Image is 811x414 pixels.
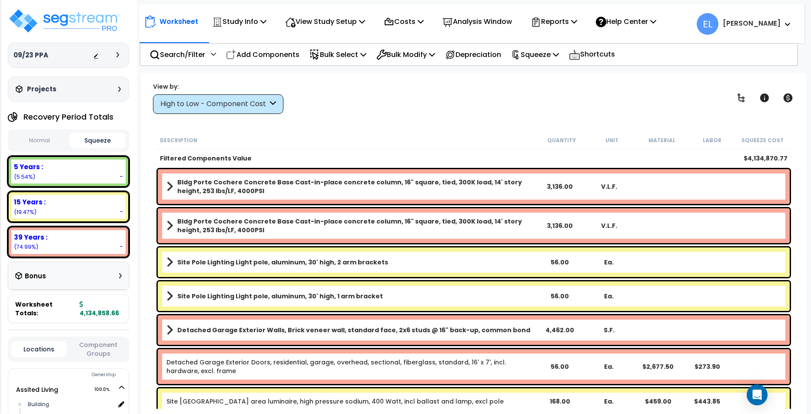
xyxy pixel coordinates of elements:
[703,137,721,144] small: Labor
[723,19,781,28] b: [PERSON_NAME]
[584,258,633,267] div: Ea.
[25,273,46,280] h3: Bonus
[683,362,732,371] div: $273.90
[70,133,126,148] button: Squeeze
[309,49,366,60] p: Bulk Select
[160,154,252,163] b: Filtered Components Value
[584,397,633,406] div: Ea.
[94,384,117,395] span: 100.0%
[226,49,299,60] p: Add Components
[535,292,584,300] div: 56.00
[547,137,576,144] small: Quantity
[584,182,633,191] div: V.L.F.
[285,16,365,27] p: View Study Setup
[177,258,388,267] b: Site Pole Lighting Light pole, aluminum, 30' high, 2 arm brackets
[384,16,424,27] p: Costs
[535,362,584,371] div: 56.00
[177,178,535,195] b: Bldg Porte Cochere Concrete Base Cast-in-place concrete column, 16" square, tied, 300K load, 14' ...
[569,48,615,61] p: Shortcuts
[634,397,683,406] div: $459.00
[535,221,584,230] div: 3,136.00
[120,207,123,216] div: -
[160,16,198,27] p: Worksheet
[564,44,620,65] div: Shortcuts
[15,300,76,317] span: Worksheet Totals:
[8,8,121,34] img: logo_pro_r.png
[26,370,129,380] div: Ownership
[166,290,535,302] a: Assembly Title
[697,13,718,35] span: EL
[26,399,115,410] div: Building
[71,340,126,358] button: Component Groups
[150,49,205,60] p: Search/Filter
[442,16,512,27] p: Analysis Window
[160,137,197,144] small: Description
[535,182,584,191] div: 3,136.00
[166,217,535,234] a: Assembly Title
[13,51,48,60] h3: 09/23 PPA
[376,49,435,60] p: Bulk Modify
[747,384,768,405] div: Open Intercom Messenger
[27,85,57,93] h3: Projects
[584,221,633,230] div: V.L.F.
[14,173,35,180] small: 5.536752252615087%
[177,292,383,300] b: Site Pole Lighting Light pole, aluminum, 30' high, 1 arm bracket
[584,292,633,300] div: Ea.
[531,16,577,27] p: Reports
[120,242,123,251] div: -
[221,44,304,65] div: Add Components
[683,397,732,406] div: $443.85
[14,233,47,242] b: 39 Years :
[212,16,266,27] p: Study Info
[177,326,530,334] b: Detached Garage Exterior Walls, Brick veneer wall, standard face, 2x6 studs @ 16" back-up, common...
[80,300,119,317] b: 4,134,858.66
[535,326,584,334] div: 4,462.00
[596,16,656,27] p: Help Center
[584,362,633,371] div: Ea.
[440,44,506,65] div: Depreciation
[166,324,535,336] a: Assembly Title
[120,172,123,181] div: -
[14,243,38,250] small: 74.99149100298388%
[166,178,535,195] a: Assembly Title
[648,137,675,144] small: Material
[153,82,283,91] div: View by:
[14,162,43,171] b: 5 Years :
[166,397,504,406] a: Individual Item
[605,137,618,144] small: Unit
[23,113,113,121] h4: Recovery Period Totals
[177,217,535,234] b: Bldg Porte Cochere Concrete Base Cast-in-place concrete column, 16" square, tied, 300K load, 14' ...
[11,341,66,357] button: Locations
[511,49,559,60] p: Squeeze
[744,154,788,163] b: $4,134,870.77
[535,397,584,406] div: 168.00
[160,99,268,109] div: High to Low - Component Cost
[16,385,58,394] a: Assited Living 100.0%
[445,49,501,60] p: Depreciation
[535,258,584,267] div: 56.00
[14,208,37,216] small: 19.471756744401027%
[11,133,67,148] button: Normal
[166,256,535,268] a: Assembly Title
[741,137,784,144] small: Squeeze Cost
[584,326,633,334] div: S.F.
[14,197,46,207] b: 15 Years :
[634,362,683,371] div: $2,677.50
[166,358,535,375] a: Individual Item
